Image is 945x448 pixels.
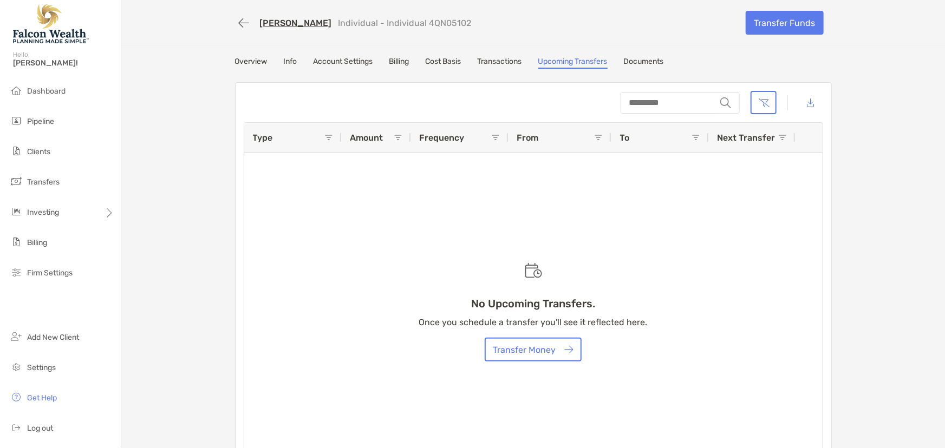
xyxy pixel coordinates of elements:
span: Transfers [27,177,60,187]
span: Firm Settings [27,268,73,278]
a: [PERSON_NAME] [260,18,332,28]
a: Billing [389,57,409,69]
span: Investing [27,208,59,217]
img: investing icon [10,205,23,218]
img: transfers icon [10,175,23,188]
span: Add New Client [27,333,79,342]
img: Empty state scheduled [525,263,542,278]
a: Transfer Funds [746,11,824,35]
span: Dashboard [27,87,66,96]
a: Overview [235,57,268,69]
p: Individual - Individual 4QN05102 [338,18,472,28]
span: Settings [27,363,56,372]
img: pipeline icon [10,114,23,127]
img: logout icon [10,421,23,434]
a: Transactions [478,57,522,69]
img: billing icon [10,235,23,248]
img: input icon [720,97,731,108]
a: Cost Basis [426,57,461,69]
p: Once you schedule a transfer you'll see it reflected here. [419,315,648,329]
span: Log out [27,424,53,433]
a: Upcoming Transfers [538,57,608,69]
button: Transfer Money [485,338,582,361]
a: Account Settings [314,57,373,69]
h3: No Upcoming Transfers. [471,297,595,310]
span: Billing [27,238,47,247]
img: firm-settings icon [10,266,23,279]
span: Clients [27,147,50,156]
img: button icon [564,346,573,354]
span: Get Help [27,393,57,403]
img: settings icon [10,360,23,373]
a: Info [284,57,297,69]
img: Falcon Wealth Planning Logo [13,4,89,43]
img: dashboard icon [10,84,23,97]
img: clients icon [10,144,23,157]
button: Clear filters [751,91,777,114]
span: [PERSON_NAME]! [13,58,114,68]
img: add_new_client icon [10,330,23,343]
a: Documents [624,57,664,69]
span: Pipeline [27,117,54,126]
img: get-help icon [10,391,23,404]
